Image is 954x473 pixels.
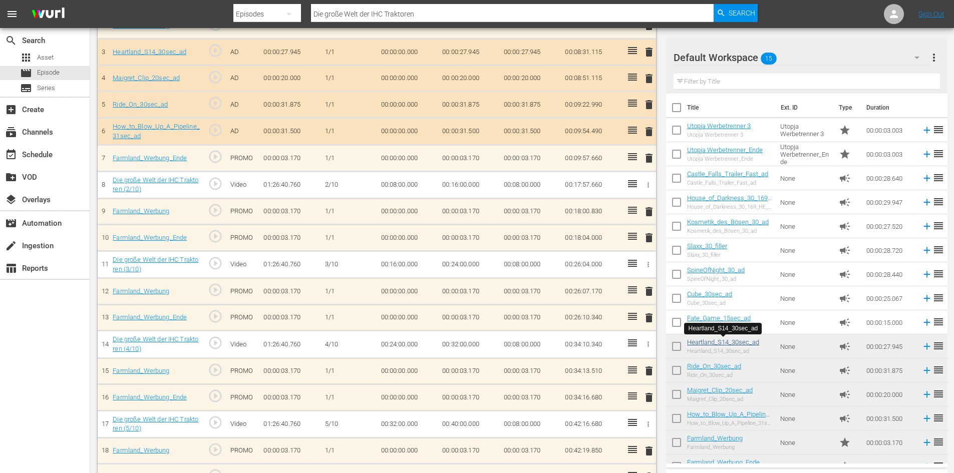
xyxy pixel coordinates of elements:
td: 00:00:03.170 [259,225,321,251]
span: reorder [932,220,944,232]
svg: Add to Episode [921,341,932,352]
span: VOD [5,171,17,183]
td: 00:00:03.170 [438,145,500,172]
span: Ad [839,244,851,256]
td: 00:00:27.945 [500,39,561,66]
span: Ad [839,292,851,304]
td: 1/1 [321,65,377,92]
td: 00:26:07.170 [561,278,622,305]
svg: Add to Episode [921,173,932,184]
a: Slaxx_30_filler [687,242,727,250]
button: delete [643,284,655,299]
span: Channels [5,126,17,138]
a: Die große Welt der IHC Traktoren (2/10) [113,176,198,193]
span: reorder [932,388,944,400]
span: delete [643,73,655,85]
td: PROMO [226,278,260,305]
td: 00:00:29.947 [862,190,917,214]
a: Sign Out [918,10,944,18]
td: 1/1 [321,384,377,411]
td: 4/10 [321,331,377,358]
td: 00:00:03.170 [259,198,321,225]
a: Utopja Werbetrenner 3 [687,122,751,130]
span: Asset [37,53,54,63]
span: search [5,35,17,47]
div: Slaxx_30_filler [687,252,727,258]
td: 00:00:03.170 [862,430,917,454]
td: 00:08:00.000 [500,251,561,278]
button: delete [643,231,655,245]
td: 00:26:10.340 [561,304,622,331]
td: 4 [98,65,109,92]
a: House_of_Darkness_30_169_HE_MD_Ad [687,194,772,209]
td: 00:00:00.000 [377,39,439,66]
svg: Add to Episode [921,221,932,232]
span: reorder [932,196,944,208]
td: 00:00:31.500 [259,118,321,145]
td: 00:00:27.945 [438,39,500,66]
td: 1/1 [321,145,377,172]
td: AD [226,65,260,92]
span: delete [643,365,655,377]
td: 00:00:00.000 [377,278,439,305]
td: None [776,310,835,334]
td: 7 [98,145,109,172]
td: Video [226,251,260,278]
span: play_circle_outline [208,388,223,403]
a: Farmland_Werbung_Ende [113,234,187,241]
a: Castle_Falls_Trailer_Fast_ad [687,170,768,178]
td: 01:26:40.760 [259,251,321,278]
svg: Add to Episode [921,317,932,328]
td: 00:00:15.000 [862,310,917,334]
button: delete [643,204,655,219]
td: PROMO [226,304,260,331]
div: Heartland_S14_30sec_ad [688,324,758,333]
a: Utopja Werbetrenner_Ende [687,146,763,154]
td: None [776,382,835,406]
span: campaign [839,388,851,400]
td: 13 [98,304,109,331]
td: 00:34:13.510 [561,358,622,384]
td: AD [226,118,260,145]
div: How_to_Blow_Up_A_Pipeline_31sec_ad [687,420,772,426]
span: delete [643,445,655,457]
a: Cube_30sec_ad [687,290,732,298]
a: Farmland_Werbung_Ende [113,393,187,401]
span: Ad [839,412,851,424]
td: 00:24:00.000 [438,251,500,278]
td: 00:00:03.170 [500,358,561,384]
span: reorder [932,268,944,280]
a: How_to_Blow_Up_A_Pipeline_31sec_ad [113,123,200,140]
td: 00:00:00.000 [377,225,439,251]
span: play_circle_outline [208,362,223,377]
button: delete [643,98,655,112]
span: Episode [20,67,32,79]
td: 00:00:00.000 [377,198,439,225]
svg: Add to Episode [921,245,932,256]
svg: Add to Episode [921,197,932,208]
span: movie_filter [5,217,17,229]
td: None [776,262,835,286]
td: 00:00:31.875 [862,358,917,382]
td: 00:09:22.990 [561,92,622,118]
a: Die große Welt der IHC Traktoren (3/10) [113,256,198,273]
button: delete [643,71,655,86]
td: 00:00:03.170 [500,198,561,225]
td: 00:00:03.170 [500,304,561,331]
td: 00:00:03.170 [259,145,321,172]
td: PROMO [226,225,260,251]
td: 00:26:04.000 [561,251,622,278]
td: 00:08:00.000 [500,171,561,198]
a: Heartland_S14_30sec_ad [113,48,186,56]
a: Die große Welt der IHC Traktoren (4/10) [113,335,198,352]
span: reorder [932,148,944,160]
td: 9 [98,198,109,225]
td: None [776,358,835,382]
svg: Add to Episode [921,125,932,136]
td: Video [226,171,260,198]
button: more_vert [928,46,940,70]
span: campaign [839,196,851,208]
span: campaign [839,268,851,280]
td: 10 [98,225,109,251]
td: 00:00:03.170 [259,358,321,384]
